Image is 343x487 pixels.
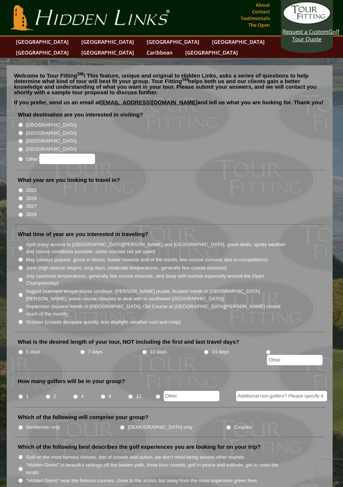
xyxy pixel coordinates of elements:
label: How many golfers will be in your group? [18,377,125,385]
label: 12 [136,393,141,400]
label: [GEOGRAPHIC_DATA] [26,121,76,129]
a: [GEOGRAPHIC_DATA] [12,36,72,47]
sup: SM [182,77,188,82]
label: What is the desired length of your tour, NOT including the first and last travel days? [18,338,239,346]
label: July (warmest temperatures, generally few course closures, very busy with tourists especially aro... [26,272,289,287]
label: 4 [81,393,84,400]
label: "Hidden Gems" near the famous courses, close to the action, but away from the most expensive gree... [26,477,257,484]
a: [GEOGRAPHIC_DATA] [78,36,138,47]
label: 14 days [212,348,229,356]
label: What destination are you interested in visiting? [18,111,143,118]
input: Other [164,391,219,401]
sup: SM [77,72,84,76]
label: Which of the following will comprise your group? [18,414,148,421]
label: What time of year are you interested in traveling? [18,231,148,238]
a: Contact [250,6,272,17]
label: 2025 [26,187,37,194]
label: "Hidden Gems" in beautiful settings off the beaten path, three hour rounds, golf in peace and sol... [26,461,289,476]
input: Other [267,355,323,365]
label: Golf on the most famous shrines, lots of crowds and action, we don't mind being around other tour... [26,454,244,461]
label: [GEOGRAPHIC_DATA] [26,130,76,137]
label: 8 [108,393,111,400]
label: [GEOGRAPHIC_DATA] [26,146,76,153]
label: 2026 [26,195,37,202]
a: [EMAIL_ADDRESS][DOMAIN_NAME] [100,99,197,105]
p: If you prefer, send us an email at and tell us what you are looking for. Thank you! [14,99,326,111]
input: Other: [39,154,95,164]
label: 2027 [26,203,37,210]
a: [GEOGRAPHIC_DATA] [78,47,138,58]
a: Caribbean [143,47,176,58]
label: [GEOGRAPHIC_DATA] [26,137,76,145]
a: Testimonials [239,13,272,23]
p: Welcome to Tour Fitting ! This feature, unique and original to Hidden Links, asks a series of que... [14,73,326,95]
label: August (warmest temperatures continue, [PERSON_NAME] purple, busiest month in [GEOGRAPHIC_DATA][P... [26,288,289,302]
label: Couples [234,424,252,431]
input: Additional non-golfers? Please specify # [236,391,327,401]
a: The Open [246,20,272,30]
label: 1 [26,393,29,400]
a: [GEOGRAPHIC_DATA] [143,36,203,47]
span: Request a Custom [282,28,329,35]
label: 2 [53,393,56,400]
label: April (easy access to [GEOGRAPHIC_DATA][PERSON_NAME] and [GEOGRAPHIC_DATA], great deals, spotty w... [26,241,289,255]
label: June (high season begins, long days, moderate temperatures, generally few course closures) [26,264,227,272]
label: Which of the following best describes the golf experiences you are looking for on your trip? [18,443,261,451]
label: 2028 [26,211,37,218]
label: 10 days [150,348,167,356]
label: Gentlemen only [26,424,60,431]
a: [GEOGRAPHIC_DATA] [12,47,72,58]
a: [GEOGRAPHIC_DATA] [182,47,242,58]
a: Request a CustomGolf Tour Quote [282,2,331,43]
label: What year are you looking to travel in? [18,176,120,184]
label: May (always popular, gorse in bloom, busier towards end of the month, few course closures due to ... [26,256,268,264]
label: 7 days [88,348,102,356]
label: October (crowds dissipate quickly, less daylight, weather cool and crisp) [26,318,181,326]
label: Other: [26,154,95,164]
label: [DEMOGRAPHIC_DATA] only [128,424,192,431]
a: [GEOGRAPHIC_DATA] [208,36,268,47]
label: September (busiest month in [GEOGRAPHIC_DATA], Old Course at [GEOGRAPHIC_DATA][PERSON_NAME] close... [26,303,289,317]
label: 5 days [26,348,40,356]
